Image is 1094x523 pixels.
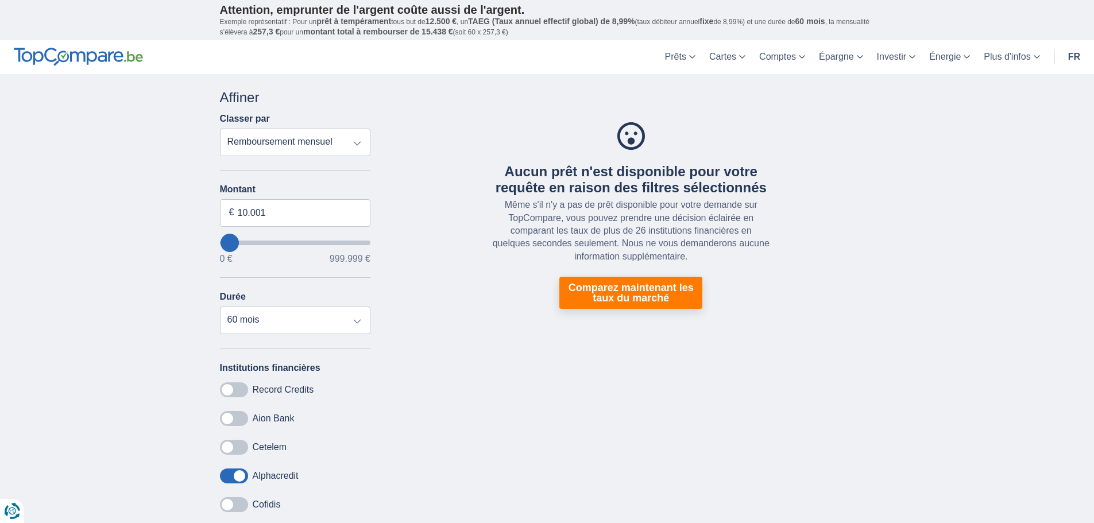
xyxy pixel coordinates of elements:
[795,17,825,26] span: 60 mois
[253,442,287,452] label: Cetelem
[253,471,299,481] label: Alphacredit
[229,206,234,219] span: €
[812,40,870,74] a: Épargne
[977,40,1046,74] a: Plus d'infos
[617,122,645,150] img: Aucun prêt n'est disponible pour votre requête en raison des filtres sélectionnés
[220,114,270,124] label: Classer par
[220,17,875,37] p: Exemple représentatif : Pour un tous but de , un (taux débiteur annuel de 8,99%) et une durée de ...
[253,27,280,36] span: 257,3 €
[330,254,370,264] span: 999.999 €
[1061,40,1087,74] a: fr
[559,277,702,309] a: Comparez maintenant les taux du marché
[658,40,702,74] a: Prêts
[491,199,771,263] div: Même s'il n'y a pas de prêt disponible pour votre demande sur TopCompare, vous pouvez prendre une...
[752,40,812,74] a: Comptes
[426,17,457,26] span: 12.500 €
[220,88,371,107] div: Affiner
[220,254,233,264] span: 0 €
[316,17,391,26] span: prêt à tempérament
[253,385,314,395] label: Record Credits
[468,17,635,26] span: TAEG (Taux annuel effectif global) de 8,99%
[220,292,246,302] label: Durée
[702,40,752,74] a: Cartes
[220,3,875,17] p: Attention, emprunter de l'argent coûte aussi de l'argent.
[491,164,771,197] div: Aucun prêt n'est disponible pour votre requête en raison des filtres sélectionnés
[220,241,371,245] input: wantToBorrow
[253,413,295,424] label: Aion Bank
[303,27,453,36] span: montant total à rembourser de 15.438 €
[220,184,371,195] label: Montant
[220,363,320,373] label: Institutions financières
[922,40,977,74] a: Énergie
[870,40,923,74] a: Investir
[699,17,713,26] span: fixe
[253,499,281,510] label: Cofidis
[14,48,143,66] img: TopCompare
